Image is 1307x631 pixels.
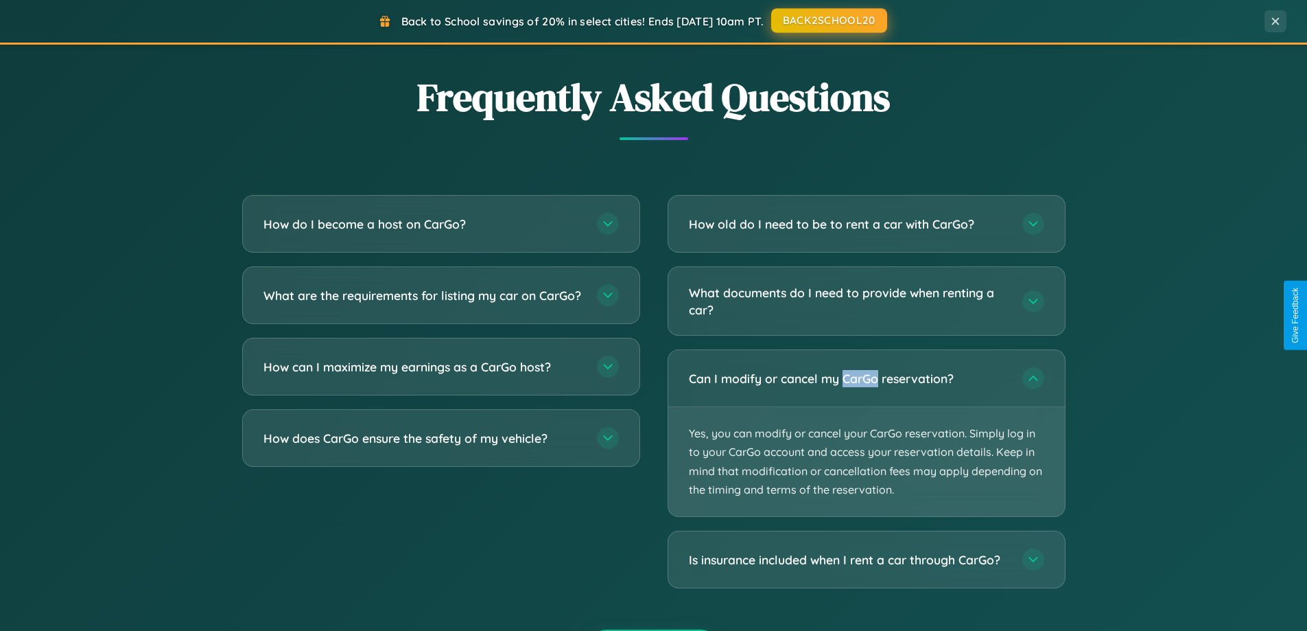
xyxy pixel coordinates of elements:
h2: Frequently Asked Questions [242,71,1065,124]
h3: Can I modify or cancel my CarGo reservation? [689,370,1009,387]
span: Back to School savings of 20% in select cities! Ends [DATE] 10am PT. [401,14,764,28]
h3: Is insurance included when I rent a car through CarGo? [689,551,1009,569]
h3: What documents do I need to provide when renting a car? [689,284,1009,318]
h3: How can I maximize my earnings as a CarGo host? [263,358,583,376]
h3: How do I become a host on CarGo? [263,216,583,233]
h3: What are the requirements for listing my car on CarGo? [263,287,583,304]
div: Give Feedback [1291,288,1300,343]
h3: How old do I need to be to rent a car with CarGo? [689,216,1009,233]
p: Yes, you can modify or cancel your CarGo reservation. Simply log in to your CarGo account and acc... [668,407,1065,516]
button: BACK2SCHOOL20 [771,8,887,33]
h3: How does CarGo ensure the safety of my vehicle? [263,430,583,447]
